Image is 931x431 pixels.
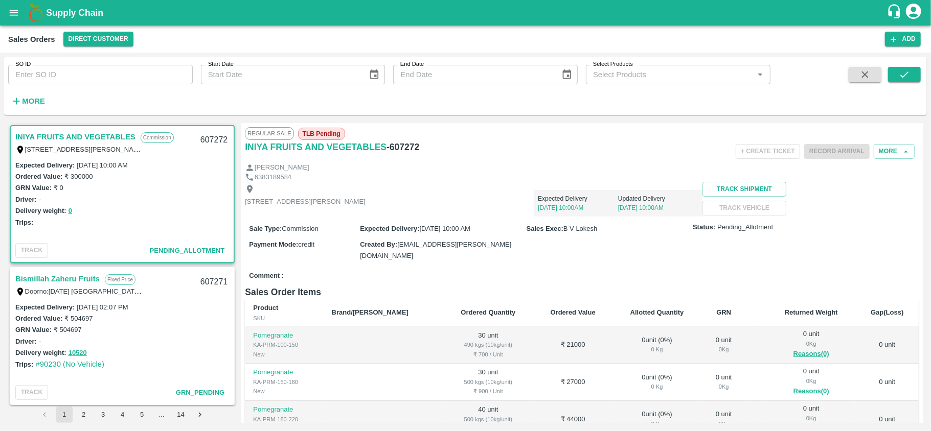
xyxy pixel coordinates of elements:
span: Commission [282,225,319,232]
button: Track Shipment [702,182,787,197]
div: ₹ 700 / Unit [451,350,526,359]
button: Reasons(0) [775,348,848,360]
b: Allotted Quantity [630,308,684,316]
td: 30 unit [443,364,534,401]
div: 0 unit [775,367,848,397]
label: [DATE] 02:07 PM [77,303,128,311]
label: Delivery weight: [15,207,66,214]
p: Updated Delivery [618,194,698,203]
span: Please dispatch the trip before ending [804,147,870,155]
div: KA-PRM-150-180 [253,377,315,387]
div: 0 unit ( 0 %) [621,336,694,354]
label: Expected Delivery : [15,303,75,311]
a: Supply Chain [46,6,887,20]
label: ₹ 0 [54,184,63,191]
strong: More [22,97,45,105]
label: Delivery weight: [15,349,66,356]
div: account of current user [904,2,923,23]
span: credit [298,241,314,248]
p: Pomegranate [253,405,315,415]
input: Start Date [201,65,360,84]
button: Go to page 2 [76,406,92,423]
div: customer-support [887,4,904,22]
button: More [874,144,915,159]
p: [DATE] 10:00AM [618,203,698,212]
b: Ordered Quantity [461,308,515,316]
button: Add [885,32,921,46]
label: Driver: [15,338,37,345]
span: [EMAIL_ADDRESS][PERSON_NAME][DOMAIN_NAME] [360,241,511,259]
div: 0 Kg [775,376,848,386]
label: Comment : [249,271,284,281]
div: 490 kgs (10kg/unit) [451,340,526,349]
p: Pomegranate [253,368,315,377]
nav: pagination navigation [35,406,210,423]
p: [DATE] 10:00AM [538,203,618,212]
label: Expected Delivery : [360,225,419,232]
label: Start Date [208,60,234,68]
div: ₹ 900 / Unit [451,387,526,396]
p: Fixed Price [105,274,135,285]
button: Go to page 4 [115,406,131,423]
div: New [253,350,315,359]
label: Sales Exec : [527,225,563,232]
div: 500 kgs (10kg/unit) [451,415,526,424]
button: Select DC [63,32,133,46]
div: 0 Kg [775,339,848,348]
div: 0 Kg [621,345,694,354]
button: 0 [69,205,72,217]
div: 0 unit [710,410,738,428]
div: 607272 [194,128,234,152]
a: #90230 (No Vehicle) [35,360,104,368]
td: ₹ 27000 [534,364,612,401]
td: ₹ 21000 [534,326,612,364]
label: Doorno:[DATE] [GEOGRAPHIC_DATA] Kedareswarapet, Doorno:[DATE] [GEOGRAPHIC_DATA] [GEOGRAPHIC_DATA]... [25,287,698,295]
p: Expected Delivery [538,194,618,203]
p: Pomegranate [253,331,315,341]
h6: Sales Order Items [245,285,919,299]
span: Pending_Allotment [717,223,773,232]
label: GRN Value: [15,326,52,333]
div: KA-PRM-180-220 [253,415,315,424]
button: Go to page 3 [95,406,111,423]
span: B V Lokesh [563,225,598,232]
div: 0 Kg [621,382,694,391]
div: 0 Kg [710,382,738,391]
input: End Date [393,65,553,84]
div: 0 unit [775,329,848,360]
button: Open [754,68,767,81]
b: Ordered Value [551,308,596,316]
a: INIYA FRUITS AND VEGETABLES [15,130,135,143]
label: Sale Type : [249,225,282,232]
label: - [39,196,41,203]
span: Pending_Allotment [150,247,225,254]
button: More [8,92,48,110]
a: INIYA FRUITS AND VEGETABLES [245,140,387,154]
label: Status: [693,223,715,232]
a: Bismillah Zaheru Fruits [15,272,100,285]
div: 0 Kg [710,419,738,428]
label: Select Products [593,60,633,68]
p: [PERSON_NAME] [255,163,309,173]
p: 6383189584 [255,173,291,182]
button: Reasons(0) [775,386,848,397]
p: Commission [141,132,174,143]
span: GRN_Pending [176,389,224,396]
span: [DATE] 10:00 AM [420,225,470,232]
label: Driver: [15,196,37,203]
label: SO ID [15,60,31,68]
label: ₹ 300000 [64,173,93,180]
div: … [153,410,170,420]
span: Regular Sale [245,127,293,139]
button: Go to page 14 [173,406,189,423]
label: ₹ 504697 [64,315,93,322]
div: 0 Kg [621,419,694,428]
button: 10520 [69,347,87,359]
div: 607271 [194,270,234,294]
label: Expected Delivery : [15,161,75,169]
label: Ordered Value: [15,173,62,180]
label: Ordered Value: [15,315,62,322]
b: Gap(Loss) [871,308,903,316]
label: Trips: [15,219,33,226]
